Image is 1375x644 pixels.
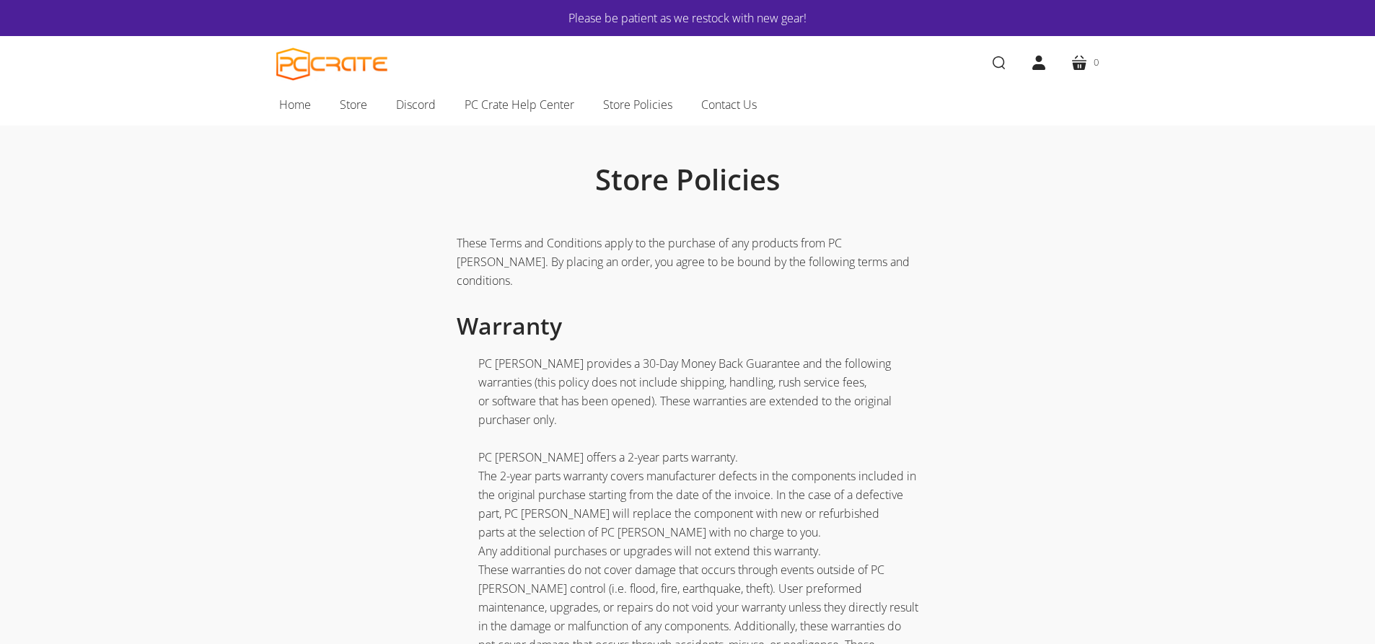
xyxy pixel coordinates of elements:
span: Contact Us [701,95,757,114]
nav: Main navigation [255,89,1120,125]
span: PC Crate Help Center [465,95,574,114]
span: Store Policies [603,95,672,114]
span: Warranty [457,310,562,341]
span: These Terms and Conditions apply to the purchase of any products from PC [PERSON_NAME]. By placin... [457,235,910,288]
a: PC Crate Help Center [450,89,589,120]
h1: Store Policies [341,162,1034,198]
a: PC CRATE [276,48,388,81]
a: 0 [1059,43,1110,83]
span: Any additional purchases or upgrades will not extend this warranty. [478,543,821,559]
span: Home [279,95,311,114]
span: The 2-year parts warranty covers manufacturer defects in the components included in the original ... [478,468,916,540]
span: Store [340,95,367,114]
span: 0 [1094,55,1099,70]
span: PC [PERSON_NAME] offers a 2-year parts warranty. [478,449,738,465]
a: Discord [382,89,450,120]
a: Contact Us [687,89,771,120]
span: Discord [396,95,436,114]
span: PC [PERSON_NAME] provides a 30-Day Money Back Guarantee and the following warranties (this policy... [478,356,892,428]
a: Please be patient as we restock with new gear! [320,9,1055,27]
a: Store [325,89,382,120]
a: Home [265,89,325,120]
a: Store Policies [589,89,687,120]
